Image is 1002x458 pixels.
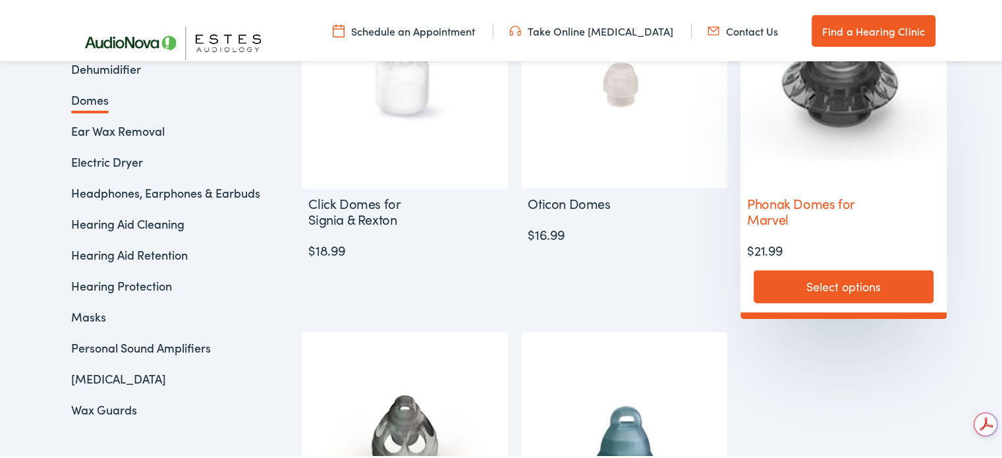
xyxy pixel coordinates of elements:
[308,239,316,257] span: $
[71,306,106,323] a: Masks
[71,183,260,199] a: Headphones, Earphones & Earbuds
[71,90,109,106] a: Domes
[528,223,565,241] bdi: 16.99
[71,275,172,292] a: Hearing Protection
[528,223,535,241] span: $
[754,268,933,301] a: Select options for “Phonak Domes for Marvel”
[71,337,211,354] a: Personal Sound Amplifiers
[71,399,137,416] a: Wax Guards
[509,22,673,36] a: Take Online [MEDICAL_DATA]
[71,152,143,168] a: Electric Dryer
[747,239,783,257] bdi: 21.99
[812,13,935,45] a: Find a Hearing Clinic
[333,22,345,36] img: utility icon
[740,186,881,231] h2: Phonak Domes for Marvel
[747,239,754,257] span: $
[509,22,521,36] img: utility icon
[708,22,778,36] a: Contact Us
[71,214,184,230] a: Hearing Aid Cleaning
[333,22,475,36] a: Schedule an Appointment
[521,186,661,215] h2: Oticon Domes
[71,244,188,261] a: Hearing Aid Retention
[308,239,346,257] bdi: 18.99
[71,368,166,385] a: [MEDICAL_DATA]
[71,121,165,137] a: Ear Wax Removal
[302,186,442,231] h2: Click Domes for Signia & Rexton
[708,22,719,36] img: utility icon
